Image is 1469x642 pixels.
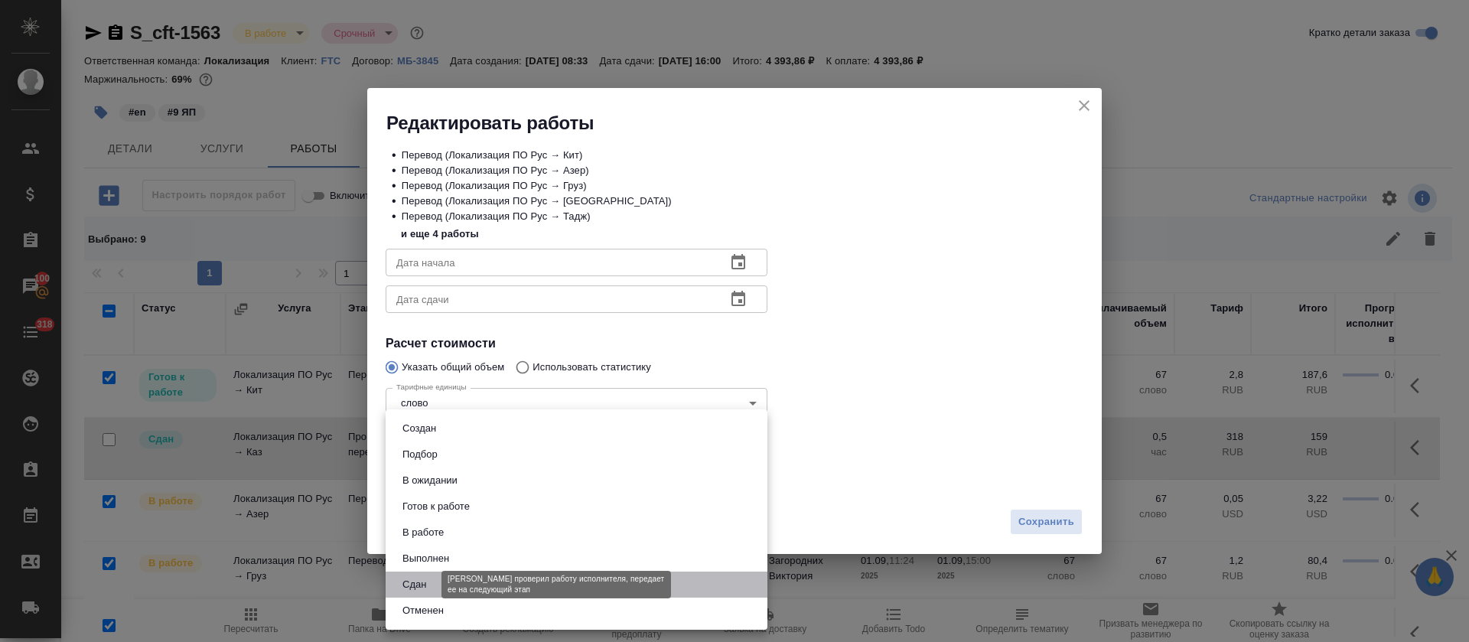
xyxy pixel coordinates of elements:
[398,550,454,567] button: Выполнен
[398,576,431,593] button: Сдан
[398,420,441,437] button: Создан
[398,446,442,463] button: Подбор
[398,498,474,515] button: Готов к работе
[398,524,448,541] button: В работе
[398,602,448,619] button: Отменен
[398,472,462,489] button: В ожидании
